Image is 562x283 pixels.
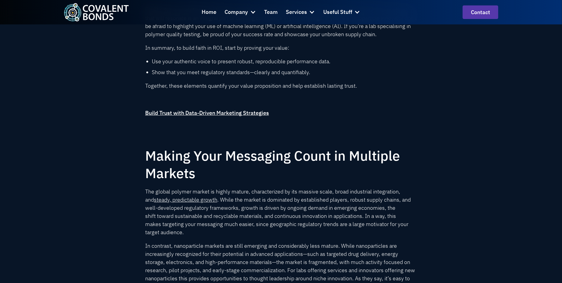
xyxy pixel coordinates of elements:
[225,8,248,17] div: Company
[202,4,216,20] a: Home
[145,147,417,182] h2: ‍
[145,109,269,116] a: Build Trust with Data-Driven Marketing Strategies
[532,254,562,283] iframe: Chat Widget
[286,8,307,17] div: Services
[463,5,498,19] a: contact
[145,187,417,236] p: The global polymer market is highly mature, characterized by its massive scale, broad industrial ...
[145,122,417,130] p: ‍
[145,82,417,90] p: Together, these elements quantify your value proposition and help establish lasting trust.
[64,3,129,21] a: home
[145,95,417,103] p: ‍
[202,8,216,17] div: Home
[152,57,417,65] li: Use your authentic voice to present robust, reproducible performance data.
[225,4,256,20] div: Company
[154,196,217,203] a: steady, predictable growth
[323,4,360,20] div: Useful Stuff
[286,4,315,20] div: Services
[323,8,352,17] div: Useful Stuff
[264,8,278,17] div: Team
[64,3,129,21] img: Covalent Bonds White / Teal Logo
[264,4,278,20] a: Team
[152,68,417,76] li: Show that you meet regulatory standards—clearly and quantifiably.
[145,44,417,52] p: In summary, to build faith in ROI, start by proving your value:
[145,147,400,182] strong: Making Your Messaging Count in Multiple Markets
